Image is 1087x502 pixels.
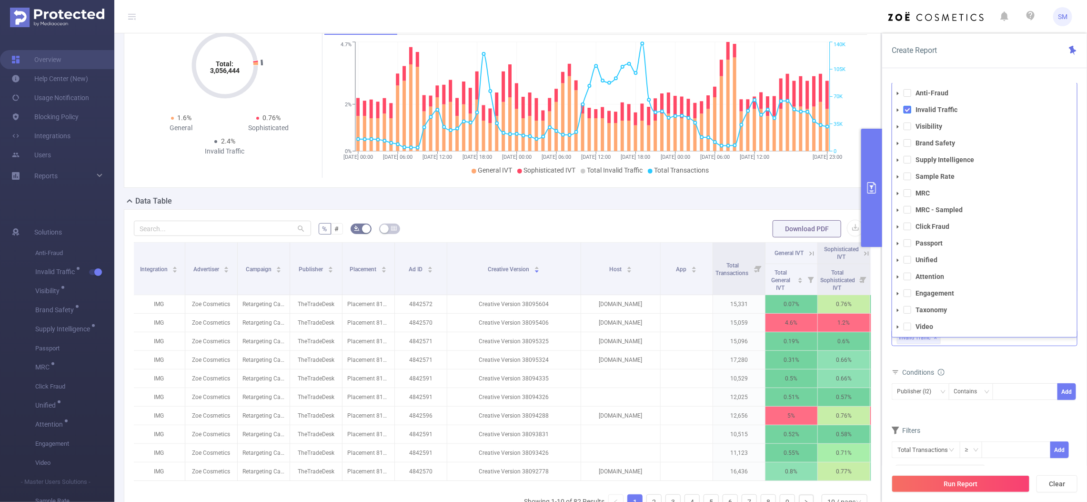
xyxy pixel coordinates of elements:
span: Filters [892,427,920,434]
strong: Passport [916,239,943,247]
tspan: 70K [834,94,843,100]
p: 0.83% [870,295,922,313]
p: 0.6% [818,332,870,350]
i: icon: caret-down [896,191,900,196]
p: Retargeting Campaign [238,407,290,425]
i: icon: caret-down [896,108,900,113]
span: Placement [350,266,378,273]
span: Total Sophisticated IVT [820,269,855,291]
button: Download PDF [773,220,841,237]
span: 1.6% [178,114,192,122]
strong: MRC - Sampled [916,206,963,214]
p: Zoe Cosmetics [185,351,237,369]
a: Overview [11,50,61,69]
button: Clear [1037,475,1077,492]
p: IMG [133,425,185,443]
div: Invalid Traffic [181,146,269,156]
tspan: [DATE] 00:00 [343,154,373,160]
p: [DOMAIN_NAME] [581,351,660,369]
p: TheTradeDesk [290,369,342,388]
i: icon: caret-down [896,141,900,146]
p: Zoe Cosmetics [185,295,237,313]
p: Creative Version 38095325 [447,332,581,350]
i: Filter menu [752,243,765,295]
p: Creative Version 38095324 [447,351,581,369]
p: 1.3% [870,444,922,462]
p: Zoe Cosmetics [185,425,237,443]
span: Unified [35,402,59,409]
p: 5% [765,407,817,425]
i: icon: caret-up [626,265,632,268]
span: Visibility [35,287,63,294]
p: TheTradeDesk [290,314,342,332]
i: icon: caret-up [172,265,178,268]
p: 16,436 [713,462,765,481]
p: Creative Version 38094335 [447,369,581,388]
tspan: 4.7% [341,42,352,48]
p: Retargeting Campaign [238,314,290,332]
p: 4842570 [395,314,447,332]
i: icon: caret-down [534,269,540,272]
p: Zoe Cosmetics [185,369,237,388]
p: Creative Version 38093426 [447,444,581,462]
span: General IVT [775,250,804,256]
i: icon: caret-down [896,225,900,229]
span: Ad ID [409,266,424,273]
i: icon: caret-up [382,265,387,268]
i: icon: caret-down [692,269,697,272]
i: icon: caret-down [224,269,229,272]
i: icon: caret-down [896,124,900,129]
span: Total General IVT [772,269,791,291]
i: icon: caret-down [427,269,433,272]
i: icon: caret-down [896,275,900,279]
span: Advertiser [193,266,221,273]
p: 10,515 [713,425,765,443]
p: TheTradeDesk [290,444,342,462]
img: Protected Media [10,8,104,27]
i: icon: caret-down [896,208,900,213]
i: icon: caret-down [896,325,900,329]
span: MRC [35,364,53,370]
p: IMG [133,295,185,313]
strong: Brand Safety [916,139,955,147]
i: icon: bg-colors [354,225,360,231]
span: Publisher [299,266,324,273]
span: General IVT [478,166,513,174]
span: Creative Version [488,266,531,273]
p: Placement 8141800 [342,332,394,350]
div: Sort [427,265,433,271]
tspan: [DATE] 18:00 [463,154,492,160]
a: Usage Notification [11,88,89,107]
p: Retargeting Campaign [238,462,290,481]
span: Supply Intelligence [35,326,93,332]
p: 4842572 [395,295,447,313]
i: icon: caret-down [896,158,900,163]
p: TheTradeDesk [290,388,342,406]
strong: Invalid Traffic [916,106,957,113]
p: IMG [133,369,185,388]
p: 5.8% [870,314,922,332]
i: icon: caret-up [798,276,803,279]
i: icon: caret-down [896,174,900,179]
a: Help Center (New) [11,69,88,88]
p: 0.8% [765,462,817,481]
div: Contains [954,384,984,400]
p: [DOMAIN_NAME] [581,295,660,313]
p: Creative Version 38095604 [447,295,581,313]
p: Zoe Cosmetics [185,444,237,462]
div: Sort [223,265,229,271]
tspan: [DATE] 23:00 [813,154,842,160]
div: Sort [534,265,540,271]
p: 10,529 [713,369,765,388]
strong: MRC [916,189,930,197]
span: Brand Safety [35,307,77,313]
p: 0.31% [765,351,817,369]
p: 0.5% [765,369,817,388]
p: 0.07% [765,295,817,313]
p: 0.55% [765,444,817,462]
p: Placement 8141801 [342,388,394,406]
p: TheTradeDesk [290,332,342,350]
tspan: [DATE] 12:00 [581,154,611,160]
p: IMG [133,351,185,369]
i: icon: down [984,389,990,396]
